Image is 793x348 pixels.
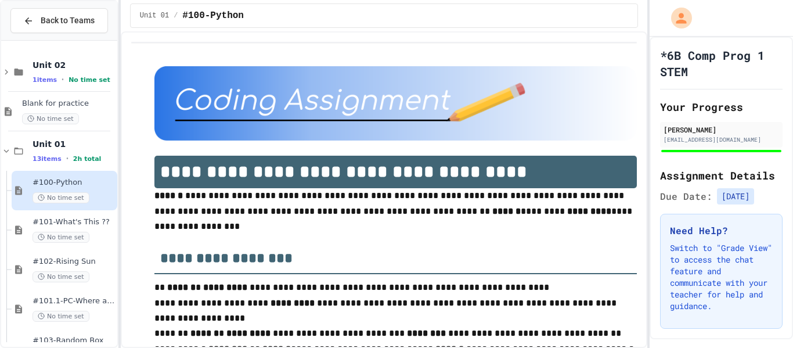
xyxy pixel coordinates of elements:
[33,139,115,149] span: Unit 01
[670,224,773,238] h3: Need Help?
[174,11,178,20] span: /
[41,15,95,27] span: Back to Teams
[717,188,754,205] span: [DATE]
[140,11,169,20] span: Unit 01
[33,178,115,188] span: #100-Python
[33,60,115,70] span: Unit 02
[66,154,69,163] span: •
[33,192,89,203] span: No time set
[33,232,89,243] span: No time set
[670,242,773,312] p: Switch to "Grade View" to access the chat feature and communicate with your teacher for help and ...
[33,271,89,282] span: No time set
[664,124,779,135] div: [PERSON_NAME]
[73,155,102,163] span: 2h total
[33,155,62,163] span: 13 items
[33,311,89,322] span: No time set
[660,47,783,80] h1: *6B Comp Prog 1 STEM
[33,217,115,227] span: #101-What's This ??
[33,76,57,84] span: 1 items
[62,75,64,84] span: •
[659,5,695,31] div: My Account
[660,99,783,115] h2: Your Progress
[10,8,108,33] button: Back to Teams
[660,189,712,203] span: Due Date:
[33,257,115,267] span: #102-Rising Sun
[33,296,115,306] span: #101.1-PC-Where am I?
[182,9,244,23] span: #100-Python
[664,135,779,144] div: [EMAIL_ADDRESS][DOMAIN_NAME]
[22,99,115,109] span: Blank for practice
[660,167,783,184] h2: Assignment Details
[22,113,79,124] span: No time set
[33,336,115,346] span: #103-Random Box
[69,76,110,84] span: No time set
